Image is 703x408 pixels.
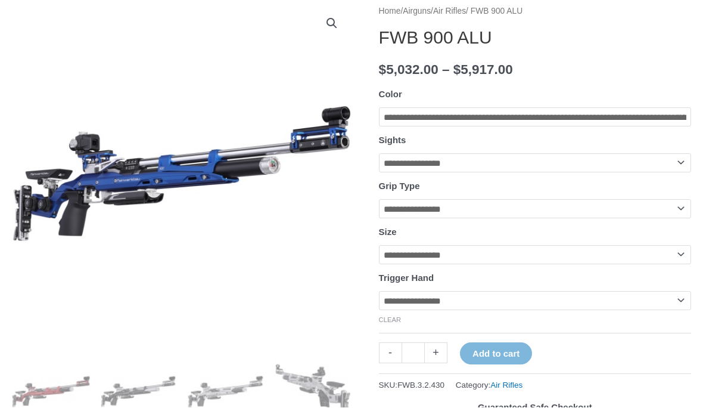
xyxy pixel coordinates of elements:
bdi: 5,917.00 [453,63,513,78]
a: + [425,343,447,364]
input: Product quantity [402,343,425,364]
label: Color [379,89,402,100]
a: - [379,343,402,364]
label: Sights [379,135,406,146]
a: Airguns [403,7,431,16]
a: View full-screen image gallery [321,13,343,35]
span: FWB.3.2.430 [397,381,444,390]
span: – [442,63,450,78]
a: Air Rifles [490,381,522,390]
a: Air Rifles [433,7,466,16]
bdi: 5,032.00 [379,63,438,78]
button: Add to cart [460,343,532,365]
a: Home [379,7,401,16]
label: Trigger Hand [379,273,434,283]
span: $ [379,63,387,78]
label: Size [379,227,397,237]
nav: Breadcrumb [379,4,691,20]
span: SKU: [379,378,444,393]
h1: FWB 900 ALU [379,27,691,49]
label: Grip Type [379,181,420,191]
a: Clear options [379,317,402,324]
span: Category: [456,378,523,393]
span: $ [453,63,461,78]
